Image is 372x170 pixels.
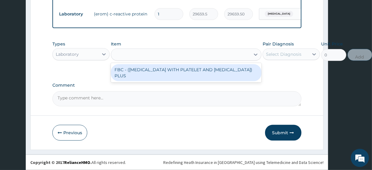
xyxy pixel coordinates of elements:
td: (erom) c-reactive protein [91,8,151,20]
strong: Copyright © 2017 . [30,160,91,165]
span: We're online! [35,48,84,109]
div: Select Diagnosis [266,51,301,57]
footer: All rights reserved. [26,155,328,170]
td: Laboratory [56,8,91,20]
button: Previous [52,125,87,141]
button: Submit [265,125,301,141]
div: Chat with us now [32,34,102,42]
div: Minimize live chat window [99,3,114,18]
div: FBC - ([MEDICAL_DATA] WITH PLATELET AND [MEDICAL_DATA]) PLUS [111,64,261,81]
span: [MEDICAL_DATA] [265,11,293,17]
label: Item [111,41,121,47]
label: Unit Price [321,41,343,47]
div: Redefining Heath Insurance in [GEOGRAPHIC_DATA] using Telemedicine and Data Science! [163,159,324,165]
label: Comment [52,83,301,88]
textarea: Type your message and hit 'Enter' [3,109,115,130]
img: d_794563401_company_1708531726252_794563401 [11,30,25,45]
label: Types [52,42,65,47]
a: RelianceHMO [64,160,90,165]
div: Laboratory [56,51,79,57]
label: Pair Diagnosis [263,41,294,47]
